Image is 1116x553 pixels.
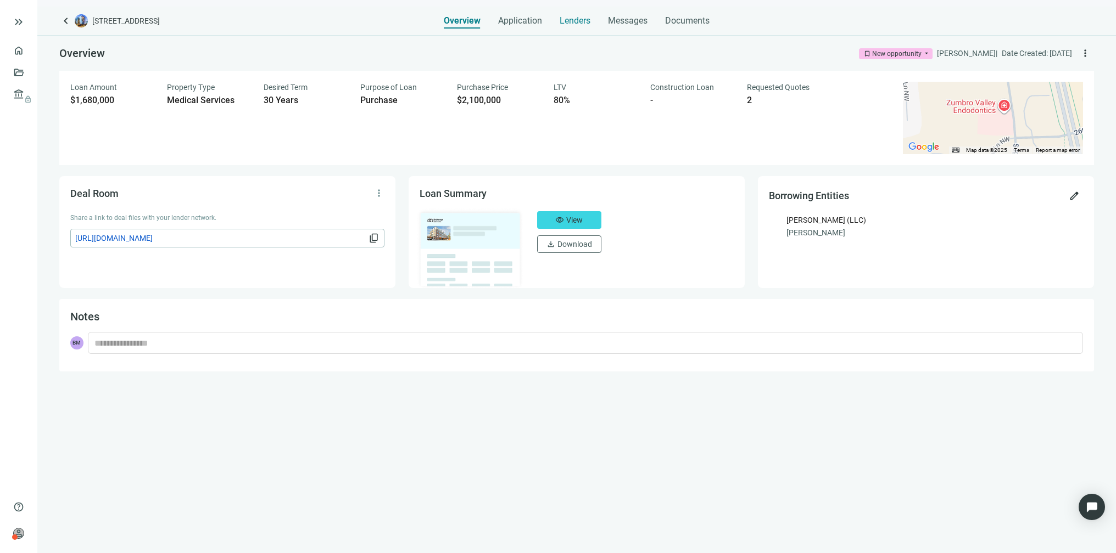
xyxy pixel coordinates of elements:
[769,190,849,201] span: Borrowing Entities
[75,232,366,244] span: [URL][DOMAIN_NAME]
[560,15,590,26] span: Lenders
[747,83,810,92] span: Requested Quotes
[1065,187,1083,205] button: edit
[92,15,160,26] span: [STREET_ADDRESS]
[1069,190,1080,201] span: edit
[70,214,216,222] span: Share a link to deal files with your lender network.
[70,188,119,199] span: Deal Room
[370,184,388,202] button: more_vert
[1079,494,1105,520] div: Open Intercom Messenger
[554,95,637,106] div: 80%
[1080,48,1091,59] span: more_vert
[650,95,734,106] div: -
[665,15,710,26] span: Documents
[369,233,380,244] span: content_copy
[457,83,508,92] span: Purchase Price
[70,336,83,349] span: BM
[360,95,444,106] div: Purchase
[416,208,524,289] img: dealOverviewImg
[1036,147,1080,153] a: Report a map error
[747,95,830,106] div: 2
[937,47,997,59] div: [PERSON_NAME] |
[167,95,250,106] div: Medical Services
[264,95,347,106] div: 30 Years
[786,214,866,226] div: [PERSON_NAME] (LLC)
[75,14,88,27] img: deal-logo
[444,15,481,26] span: Overview
[70,83,117,92] span: Loan Amount
[906,140,942,154] img: Google
[420,188,487,199] span: Loan Summary
[498,15,542,26] span: Application
[59,47,105,60] span: Overview
[650,83,714,92] span: Construction Loan
[1002,47,1072,59] div: Date Created: [DATE]
[906,140,942,154] a: Open this area in Google Maps (opens a new window)
[554,83,566,92] span: LTV
[70,95,154,106] div: $1,680,000
[555,216,564,224] span: visibility
[537,211,601,229] button: visibilityView
[457,95,540,106] div: $2,100,000
[1014,147,1029,153] a: Terms (opens in new tab)
[1076,44,1094,62] button: more_vert
[264,83,308,92] span: Desired Term
[608,15,648,26] span: Messages
[13,528,24,539] span: person
[537,235,601,253] button: downloadDownload
[167,83,215,92] span: Property Type
[557,240,592,249] span: Download
[13,501,24,512] span: help
[566,216,583,224] span: View
[59,14,72,27] a: keyboard_arrow_left
[786,227,1083,239] div: [PERSON_NAME]
[12,15,25,29] button: keyboard_double_arrow_right
[863,50,871,58] span: bookmark
[952,146,959,154] button: Keyboard shortcuts
[546,240,555,249] span: download
[966,147,1007,153] span: Map data ©2025
[360,83,417,92] span: Purpose of Loan
[872,48,922,59] div: New opportunity
[70,310,99,323] span: Notes
[373,188,384,199] span: more_vert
